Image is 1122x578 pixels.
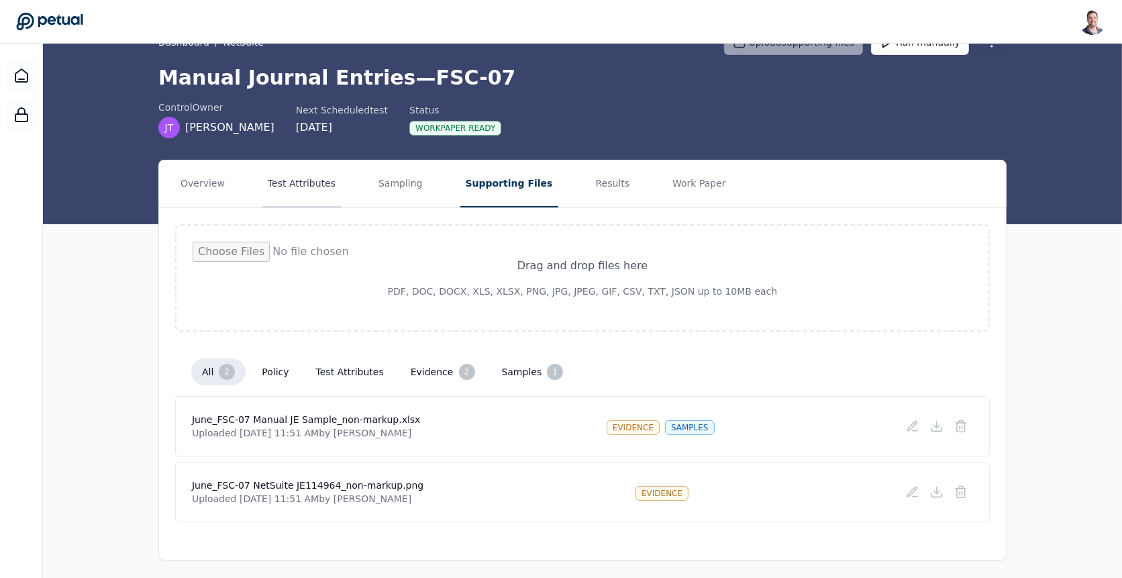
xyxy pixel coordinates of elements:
[901,480,925,504] button: Add/Edit Description
[665,420,715,435] div: samples
[192,479,423,492] h4: June_FSC-07 NetSuite JE114964_non-markup.png
[400,358,486,385] button: evidence 2
[5,60,38,92] a: Dashboard
[901,414,925,438] button: Add/Edit Description
[219,364,235,380] div: 2
[949,480,973,504] button: Delete File
[16,12,83,31] a: Go to Dashboard
[175,160,230,207] button: Overview
[159,160,1006,207] nav: Tabs
[5,99,38,131] a: SOC
[305,360,395,384] button: test attributes
[185,119,274,136] span: [PERSON_NAME]
[373,160,428,207] button: Sampling
[158,66,1007,90] h1: Manual Journal Entries — FSC-07
[591,160,635,207] button: Results
[925,480,949,504] button: Download File
[635,486,688,501] div: evidence
[460,160,558,207] button: Supporting Files
[192,492,423,505] p: Uploaded [DATE] 11:51 AM by [PERSON_NAME]
[192,413,421,426] h4: June_FSC-07 Manual JE Sample_non-markup.xlsx
[1079,8,1106,35] img: Snir Kodesh
[251,360,299,384] button: policy
[165,121,174,134] span: JT
[192,426,421,440] p: Uploaded [DATE] 11:51 AM by [PERSON_NAME]
[667,160,731,207] button: Work Paper
[409,121,501,136] div: Workpaper Ready
[262,160,341,207] button: Test Attributes
[409,103,501,117] div: Status
[925,414,949,438] button: Download File
[607,420,660,435] div: evidence
[296,119,388,136] div: [DATE]
[459,364,475,380] div: 2
[491,358,574,385] button: samples 1
[191,358,246,385] button: all 2
[949,414,973,438] button: Delete File
[296,103,388,117] div: Next Scheduled test
[547,364,563,380] div: 1
[158,101,274,114] div: control Owner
